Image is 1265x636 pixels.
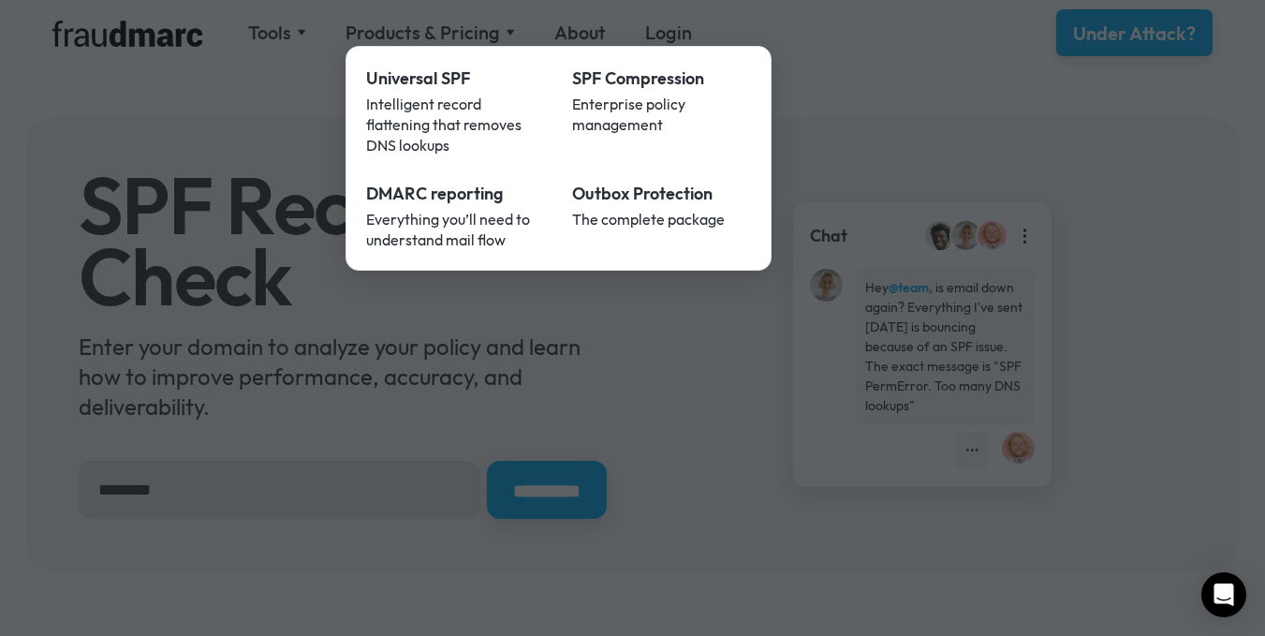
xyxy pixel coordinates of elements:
a: Universal SPFIntelligent record flattening that removes DNS lookups [353,53,559,169]
a: Outbox ProtectionThe complete package [559,169,765,263]
div: DMARC reporting [366,182,546,206]
div: Open Intercom Messenger [1201,572,1246,617]
a: SPF CompressionEnterprise policy management [559,53,765,169]
div: SPF Compression [572,67,752,91]
div: Universal SPF [366,67,546,91]
a: DMARC reportingEverything you’ll need to understand mail flow [353,169,559,263]
div: Intelligent record flattening that removes DNS lookups [366,94,546,155]
div: Everything you’ll need to understand mail flow [366,209,546,250]
div: The complete package [572,209,752,229]
div: Outbox Protection [572,182,752,206]
nav: Products & Pricing [346,46,772,271]
div: Enterprise policy management [572,94,752,135]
